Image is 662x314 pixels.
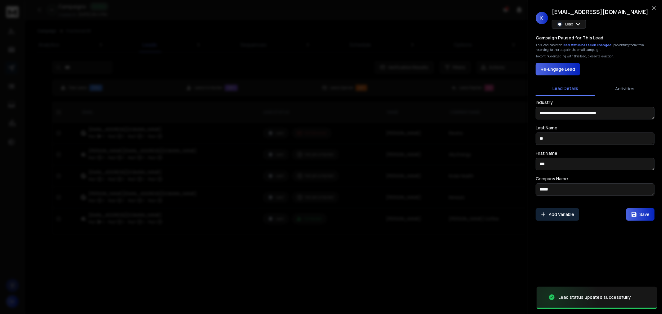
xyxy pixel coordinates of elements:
[558,294,631,300] div: Lead status updated successfully
[536,63,580,75] button: Re-Engage Lead
[536,43,655,52] div: This lead has been , preventing them from receiving further steps in the email campaign.
[626,208,655,221] button: Save
[536,100,553,105] label: industry
[536,12,548,24] span: K
[536,35,603,41] h3: Campaign Paused for This Lead
[536,82,595,96] button: Lead Details
[552,7,648,16] h1: [EMAIL_ADDRESS][DOMAIN_NAME]
[536,54,614,59] p: To continue engaging with this lead, please take action.
[536,177,568,181] label: Company Name
[595,82,655,96] button: Activities
[536,151,557,155] label: First Name
[536,208,579,221] button: Add Variable
[565,22,573,27] p: Lead
[536,126,557,130] label: Last Name
[563,43,612,47] span: lead status has been changed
